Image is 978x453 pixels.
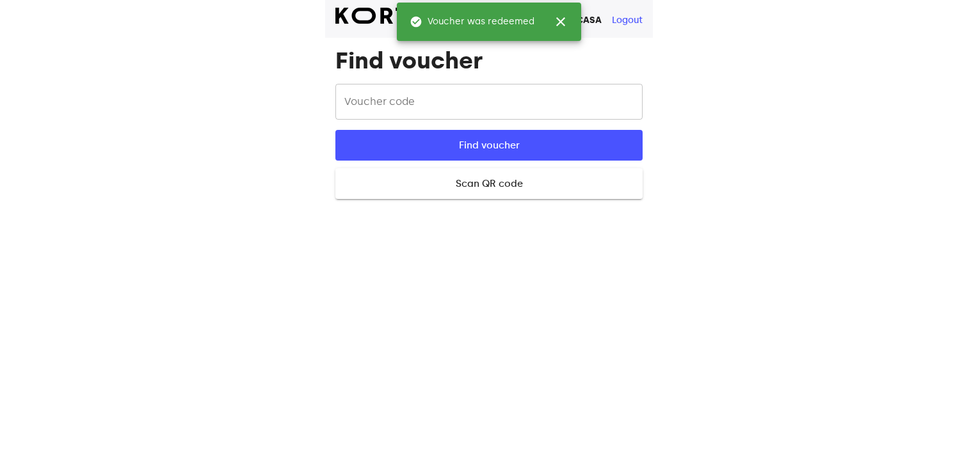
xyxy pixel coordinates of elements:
[553,14,568,29] span: close
[335,8,425,24] img: Korta
[356,137,622,154] span: Find voucher
[545,6,576,37] button: close
[335,24,425,33] span: beta
[612,14,643,27] button: Logout
[335,168,643,199] button: Scan QR code
[356,175,622,192] span: Scan QR code
[335,48,643,74] h1: Find voucher
[335,130,643,161] button: Find voucher
[410,15,534,28] span: Voucher was redeemed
